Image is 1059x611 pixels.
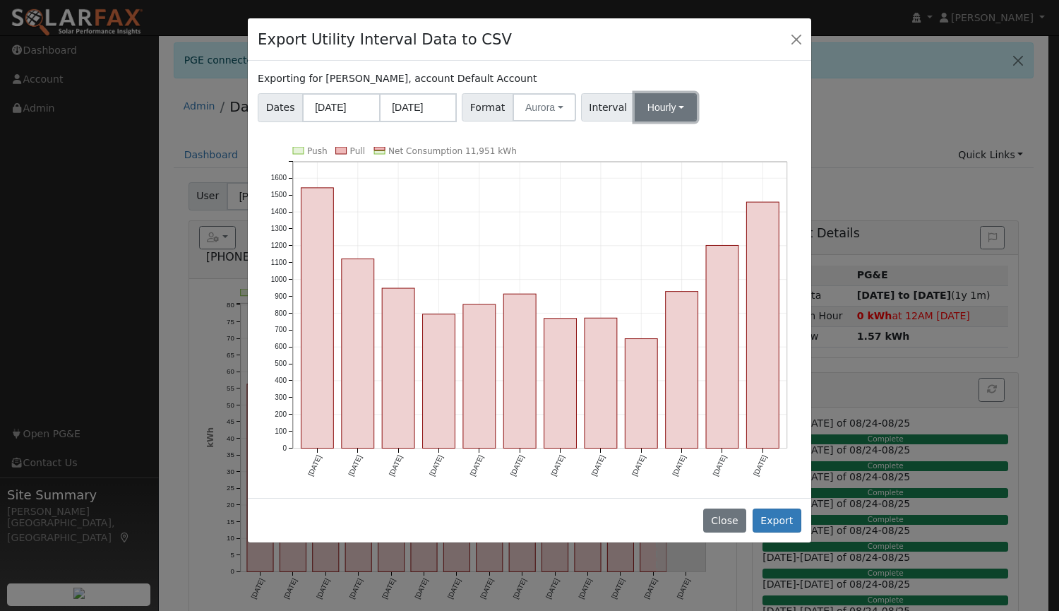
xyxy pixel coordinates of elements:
text: Push [307,146,328,156]
text: [DATE] [306,453,323,477]
rect: onclick="" [423,314,455,449]
text: [DATE] [388,453,404,477]
rect: onclick="" [666,291,698,448]
text: [DATE] [630,453,647,477]
rect: onclick="" [544,319,577,449]
text: [DATE] [428,453,444,477]
text: 1300 [271,225,287,232]
rect: onclick="" [342,259,374,448]
text: 300 [275,393,287,401]
button: Export [753,509,801,533]
text: [DATE] [752,453,768,477]
rect: onclick="" [463,304,496,449]
rect: onclick="" [585,318,617,448]
text: 1200 [271,242,287,249]
span: Dates [258,93,303,122]
rect: onclick="" [747,202,779,448]
text: 1600 [271,174,287,182]
text: [DATE] [347,453,364,477]
text: [DATE] [590,453,606,477]
text: 900 [275,292,287,299]
rect: onclick="" [301,188,334,449]
text: Pull [350,146,365,156]
text: 1400 [271,208,287,215]
span: Format [462,93,513,121]
text: 400 [275,376,287,384]
text: [DATE] [549,453,566,477]
text: 1000 [271,275,287,283]
text: 100 [275,427,287,435]
text: 500 [275,360,287,367]
text: 200 [275,410,287,418]
button: Close [703,509,746,533]
text: 600 [275,343,287,350]
button: Close [786,29,806,49]
text: 1500 [271,191,287,198]
text: 0 [283,444,287,452]
text: Net Consumption 11,951 kWh [388,146,517,156]
rect: onclick="" [503,294,536,448]
rect: onclick="" [625,338,657,448]
text: [DATE] [671,453,687,477]
text: 700 [275,326,287,333]
rect: onclick="" [382,288,414,448]
label: Exporting for [PERSON_NAME], account Default Account [258,71,537,86]
text: [DATE] [712,453,728,477]
text: 800 [275,309,287,316]
button: Hourly [635,93,697,121]
h4: Export Utility Interval Data to CSV [258,28,512,51]
text: 1100 [271,259,287,266]
text: [DATE] [469,453,485,477]
button: Aurora [513,93,576,121]
span: Interval [581,93,635,121]
rect: onclick="" [706,245,738,448]
text: [DATE] [509,453,525,477]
